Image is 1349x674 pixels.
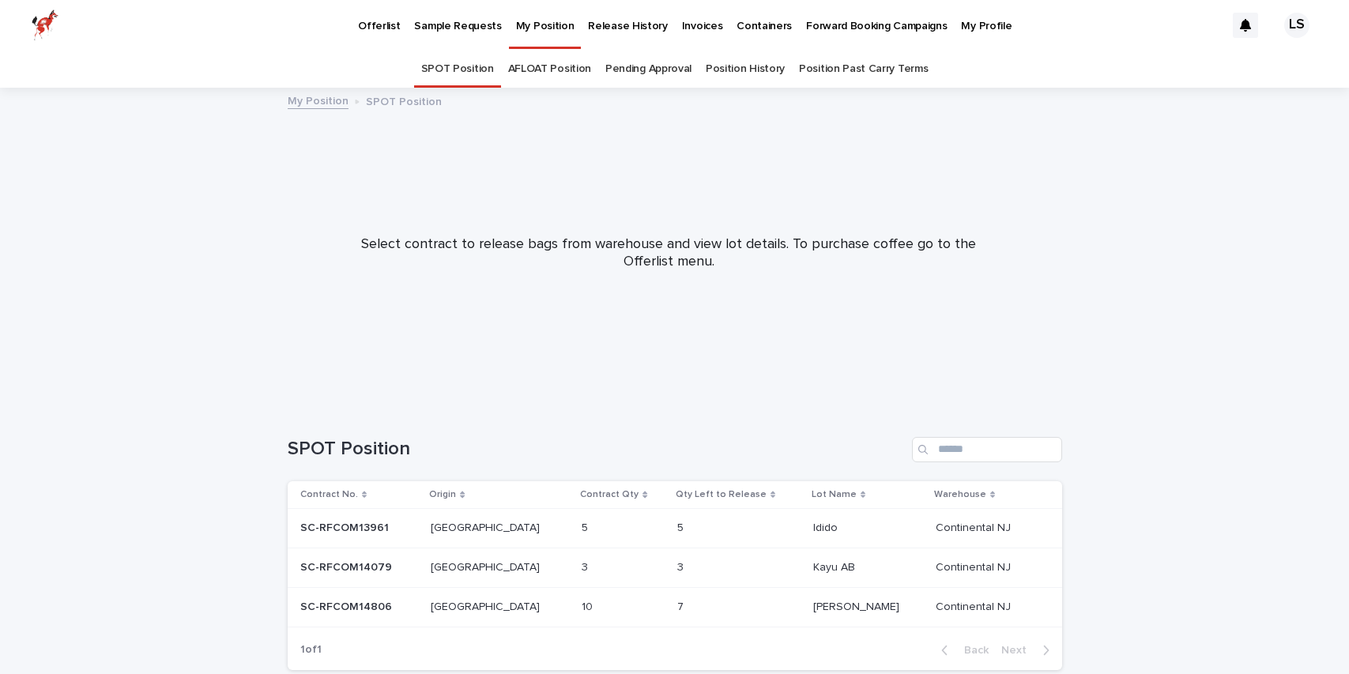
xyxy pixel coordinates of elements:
p: Idido [813,518,841,535]
a: AFLOAT Position [508,51,591,88]
p: Continental NJ [936,518,1014,535]
p: SC-RFCOM14079 [300,558,395,574]
img: zttTXibQQrCfv9chImQE [32,9,58,41]
tr: SC-RFCOM14806SC-RFCOM14806 [GEOGRAPHIC_DATA][GEOGRAPHIC_DATA] 1010 77 [PERSON_NAME][PERSON_NAME] ... [288,587,1062,627]
p: Continental NJ [936,597,1014,614]
a: SPOT Position [421,51,494,88]
p: 5 [582,518,591,535]
tr: SC-RFCOM13961SC-RFCOM13961 [GEOGRAPHIC_DATA][GEOGRAPHIC_DATA] 55 55 IdidoIdido Continental NJCont... [288,509,1062,548]
h1: SPOT Position [288,438,906,461]
button: Back [929,643,995,657]
a: Position Past Carry Terms [799,51,928,88]
a: Pending Approval [605,51,691,88]
input: Search [912,437,1062,462]
p: SC-RFCOM13961 [300,518,392,535]
p: Select contract to release bags from warehouse and view lot details. To purchase coffee go to the... [352,236,985,270]
p: [GEOGRAPHIC_DATA] [431,518,543,535]
button: Next [995,643,1062,657]
p: Lot Name [812,486,857,503]
p: 10 [582,597,596,614]
p: Origin [429,486,456,503]
p: Contract Qty [580,486,639,503]
p: 5 [677,518,687,535]
p: Kayu AB [813,558,858,574]
span: Next [1001,645,1036,656]
p: 7 [677,597,687,614]
span: Back [955,645,989,656]
p: Qty Left to Release [676,486,767,503]
a: Position History [706,51,785,88]
p: [GEOGRAPHIC_DATA] [431,597,543,614]
p: 3 [677,558,687,574]
p: SPOT Position [366,92,442,109]
p: Continental NJ [936,558,1014,574]
p: 1 of 1 [288,631,334,669]
p: Warehouse [934,486,986,503]
p: Contract No. [300,486,358,503]
p: [GEOGRAPHIC_DATA] [431,558,543,574]
div: LS [1284,13,1309,38]
a: My Position [288,91,349,109]
tr: SC-RFCOM14079SC-RFCOM14079 [GEOGRAPHIC_DATA][GEOGRAPHIC_DATA] 33 33 Kayu ABKayu AB Continental NJ... [288,548,1062,587]
p: 3 [582,558,591,574]
p: [PERSON_NAME] [813,597,902,614]
p: SC-RFCOM14806 [300,597,395,614]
